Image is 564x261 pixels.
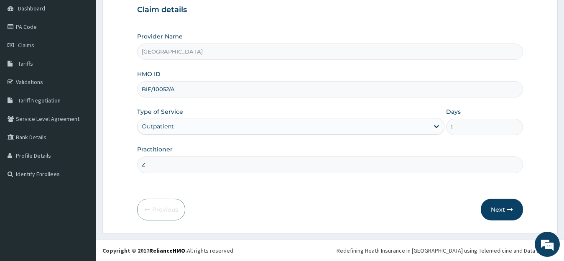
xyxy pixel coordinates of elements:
[137,156,523,173] input: Enter Name
[18,5,45,12] span: Dashboard
[137,5,523,15] h3: Claim details
[142,122,174,130] div: Outpatient
[96,240,564,261] footer: All rights reserved.
[18,41,34,49] span: Claims
[137,145,173,154] label: Practitioner
[481,199,523,220] button: Next
[43,47,140,58] div: Chat with us now
[137,81,523,97] input: Enter HMO ID
[18,60,33,67] span: Tariffs
[18,97,61,104] span: Tariff Negotiation
[337,246,558,255] div: Redefining Heath Insurance in [GEOGRAPHIC_DATA] using Telemedicine and Data Science!
[102,247,187,254] strong: Copyright © 2017 .
[137,4,157,24] div: Minimize live chat window
[149,247,185,254] a: RelianceHMO
[4,173,159,202] textarea: Type your message and hit 'Enter'
[137,70,161,78] label: HMO ID
[48,77,115,162] span: We're online!
[137,32,183,41] label: Provider Name
[137,199,185,220] button: Previous
[15,42,34,63] img: d_794563401_company_1708531726252_794563401
[446,107,461,116] label: Days
[137,107,183,116] label: Type of Service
